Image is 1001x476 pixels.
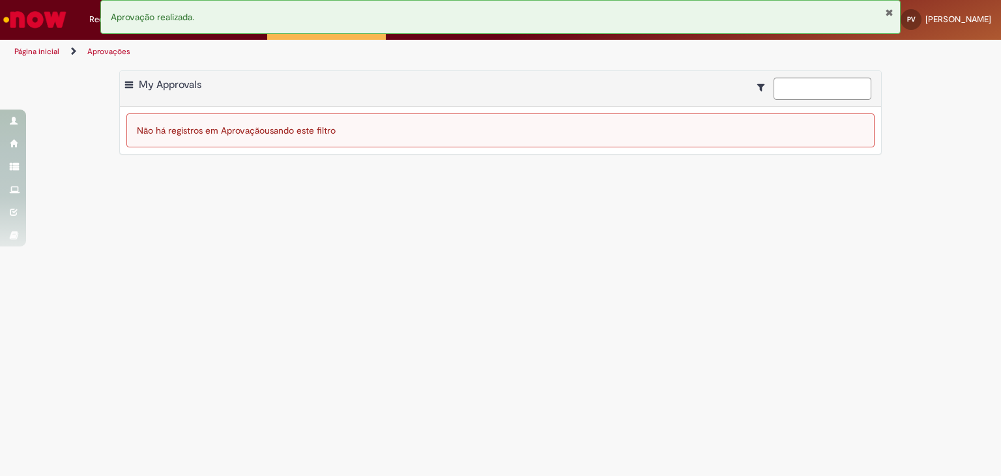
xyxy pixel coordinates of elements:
[87,46,130,57] a: Aprovações
[111,11,194,23] span: Aprovação realizada.
[126,113,875,147] div: Não há registros em Aprovação
[10,40,658,64] ul: Trilhas de página
[757,83,771,92] i: Mostrar filtros para: Suas Solicitações
[139,78,201,91] span: My Approvals
[925,14,991,25] span: [PERSON_NAME]
[14,46,59,57] a: Página inicial
[885,7,893,18] button: Fechar Notificação
[265,125,336,136] span: usando este filtro
[1,7,68,33] img: ServiceNow
[907,15,916,23] span: PV
[89,13,135,26] span: Requisições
